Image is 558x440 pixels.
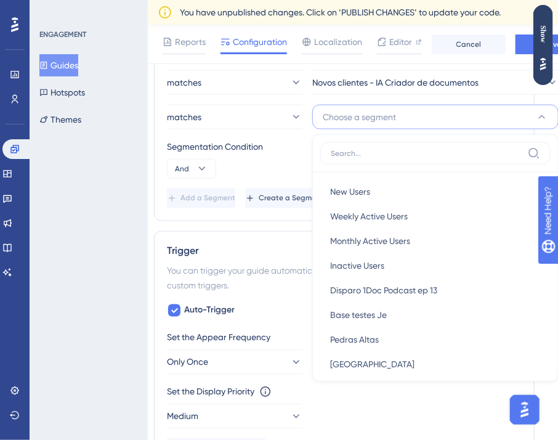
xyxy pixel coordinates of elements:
span: Create a Segment [259,194,323,203]
span: Save [150,57,165,67]
span: Disparo 1Doc Podcast ep 13 [330,283,437,298]
button: Modal [12,86,35,106]
span: matches [167,75,201,90]
span: Pedras Altas [330,333,379,348]
span: Reports [175,35,206,49]
div: Set the Display Priority [167,385,254,399]
button: Create a Segment [245,189,323,208]
button: matches [167,105,302,129]
button: Cancel [432,35,506,54]
span: Editor [389,35,412,49]
button: And [167,159,216,179]
div: ENGAGEMENT [39,30,86,39]
button: Back [5,4,46,23]
span: Novos clientes - IA Criador de documentos [312,75,479,90]
span: ✨Novidade: IA Criador de DocumentosAgora você pode criar ofícios e atos oficiais em segundos com ... [12,53,123,70]
span: matches [167,110,201,124]
span: Medium [167,409,198,424]
span: You have unpublished changes. Click on ‘PUBLISH CHANGES’ to update your code. [180,5,501,20]
button: Monthly Active Users [320,229,551,254]
iframe: UserGuiding AI Assistant Launcher [506,391,543,428]
button: Add a Segment [167,189,235,208]
button: Medium [167,404,302,429]
button: Themes [39,108,81,131]
button: Design [57,86,82,106]
button: Inactive Users [320,254,551,279]
div: Interaction with page [12,123,75,133]
div: Dismiss Option [12,182,59,192]
span: [GEOGRAPHIC_DATA] [330,357,414,372]
div: Segmentation Condition [167,139,522,154]
button: Save [133,52,182,71]
button: New Users [320,180,551,205]
span: Modal placed on [12,210,62,219]
span: Configuration [233,35,287,49]
span: New Users [330,185,370,200]
span: Auto-Trigger [184,303,235,318]
button: Pedras Altas [320,328,551,352]
span: Choose a segment [323,110,396,124]
div: Set the Appear Frequency [167,330,522,345]
button: Step [175,27,207,47]
button: Guides [39,54,78,76]
div: 1 of 1 [89,27,135,47]
span: Monthly Active Users [330,234,410,249]
input: Search... [331,149,523,158]
span: Weekly Active Users [330,210,408,224]
button: [GEOGRAPHIC_DATA] [320,352,551,377]
div: You can trigger your guide automatically when the target URL is visited, and/or use the custom tr... [167,264,522,293]
button: matches [167,70,302,95]
button: Hotspots [39,81,85,104]
div: Trigger [167,244,522,259]
span: Base testes Je [330,308,387,323]
span: Inactive Users [330,259,384,274]
span: Only Once [167,355,208,370]
span: Need Help? [29,3,77,18]
div: Include requisite buttons [12,153,86,163]
span: Cancel [456,39,482,49]
span: Localization [314,35,362,49]
span: Allow users to interact with your page elements while the guides are active. [15,6,156,26]
button: Base testes Je [320,303,551,328]
button: Weekly Active Users [320,205,551,229]
span: Step [191,32,205,42]
button: Advanced [103,86,139,106]
button: Disparo 1Doc Podcast ep 13 [320,279,551,303]
span: Back [24,9,40,18]
button: Only Once [167,350,302,375]
span: And [175,164,189,174]
span: Add a Segment [180,194,235,203]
